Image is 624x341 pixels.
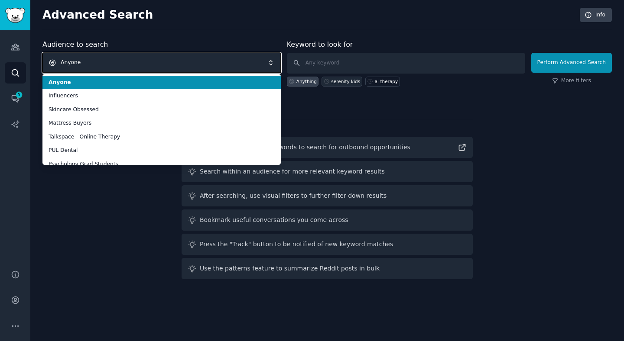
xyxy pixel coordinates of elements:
div: ai therapy [375,78,398,84]
ul: Anyone [42,74,281,165]
div: Bookmark useful conversations you come across [200,216,348,225]
button: Perform Advanced Search [531,53,612,73]
button: Anyone [42,53,281,73]
label: Keyword to look for [287,40,353,48]
div: Press the "Track" button to be notified of new keyword matches [200,240,393,249]
div: Use the patterns feature to summarize Reddit posts in bulk [200,264,380,273]
a: Info [580,8,612,23]
span: Mattress Buyers [49,119,275,127]
span: Talkspace - Online Therapy [49,133,275,141]
div: serenity kids [331,78,360,84]
div: Anything [296,78,317,84]
a: 5 [5,88,26,109]
h2: Advanced Search [42,8,575,22]
div: Read guide on helpful keywords to search for outbound opportunities [200,143,410,152]
span: 5 [15,92,23,98]
div: Search within an audience for more relevant keyword results [200,167,385,176]
span: PUL Dental [49,147,275,154]
label: Audience to search [42,40,108,48]
span: Psychology Grad Students [49,161,275,168]
div: After searching, use visual filters to further filter down results [200,191,387,200]
span: Influencers [49,92,275,100]
span: Anyone [49,79,275,87]
a: More filters [552,77,591,85]
input: Any keyword [287,53,525,74]
img: GummySearch logo [5,8,25,23]
span: Skincare Obsessed [49,106,275,114]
